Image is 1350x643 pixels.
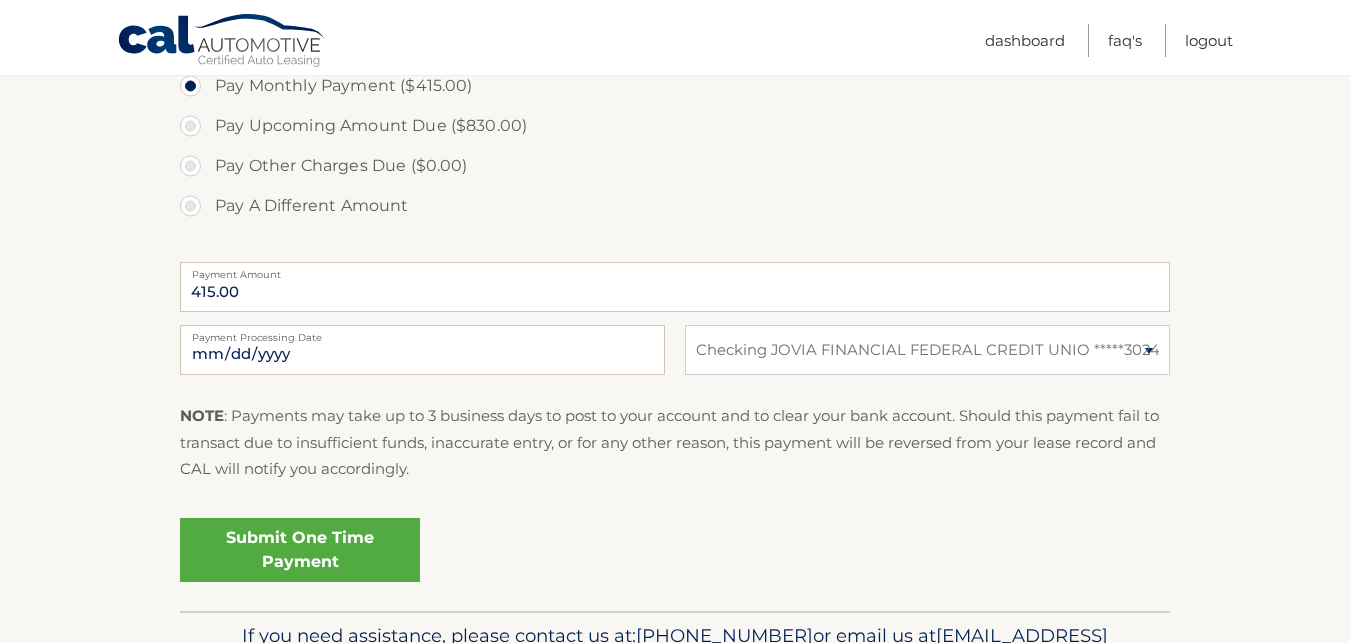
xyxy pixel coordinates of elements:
[180,186,1170,226] label: Pay A Different Amount
[117,13,327,71] a: Cal Automotive
[180,262,1170,278] label: Payment Amount
[180,325,665,341] label: Payment Processing Date
[180,262,1170,312] input: Payment Amount
[180,106,1170,146] label: Pay Upcoming Amount Due ($830.00)
[180,406,224,425] strong: NOTE
[180,146,1170,186] label: Pay Other Charges Due ($0.00)
[180,403,1170,482] p: : Payments may take up to 3 business days to post to your account and to clear your bank account....
[180,66,1170,106] label: Pay Monthly Payment ($415.00)
[180,325,665,375] input: Payment Date
[180,518,420,582] a: Submit One Time Payment
[985,24,1065,57] a: Dashboard
[1185,24,1233,57] a: Logout
[1108,24,1142,57] a: FAQ's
